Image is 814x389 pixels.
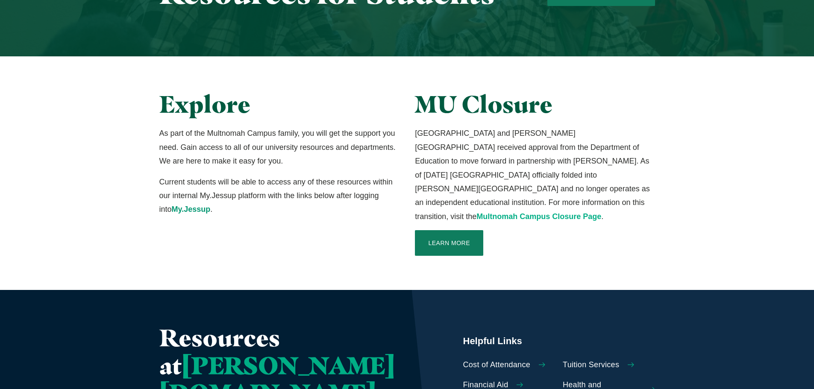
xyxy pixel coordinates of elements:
a: Multnomah Campus Closure Page [476,212,601,221]
p: [GEOGRAPHIC_DATA] and [PERSON_NAME][GEOGRAPHIC_DATA] received approval from the Department of Edu... [415,126,655,223]
span: Cost of Attendance [463,360,531,370]
p: Current students will be able to access any of these resources within our internal My.Jessup plat... [159,175,399,216]
a: Cost of Attendance [463,360,555,370]
h5: Helpful Links [463,335,655,348]
a: Tuition Services [563,360,655,370]
h2: Explore [159,91,399,118]
h2: MU Closure [415,91,655,118]
a: Learn More [415,230,483,256]
p: As part of the Multnomah Campus family, you will get the support you need. Gain access to all of ... [159,126,399,168]
a: My.Jessup [172,205,211,214]
span: Tuition Services [563,360,619,370]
